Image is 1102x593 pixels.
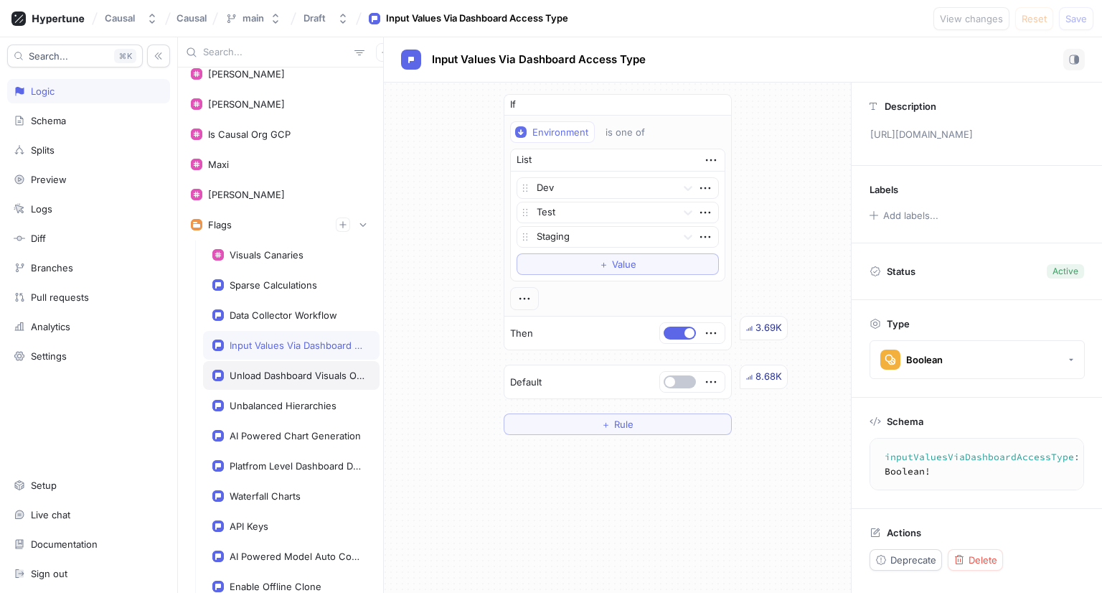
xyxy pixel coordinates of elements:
div: API Keys [230,520,268,532]
div: Documentation [31,538,98,550]
div: Input Values Via Dashboard Access Type [386,11,568,26]
p: [URL][DOMAIN_NAME] [864,123,1090,147]
div: [PERSON_NAME] [208,68,285,80]
button: Causal [99,6,164,30]
div: List [517,153,532,167]
div: Analytics [31,321,70,332]
p: Type [887,318,910,330]
div: Unbalanced Hierarchies [230,400,336,411]
div: Sign out [31,568,67,579]
div: 8.68K [755,370,782,384]
div: Flags [208,219,232,230]
div: Logic [31,85,55,97]
button: Boolean [870,340,1085,379]
div: [PERSON_NAME] [208,189,285,200]
div: Splits [31,144,55,156]
div: Visuals Canaries [230,249,303,261]
p: Description [885,101,936,112]
div: Causal [105,12,135,24]
p: Status [887,261,915,281]
p: Labels [870,184,898,195]
span: Causal [176,13,207,23]
button: Environment [510,121,595,143]
div: Environment [532,126,588,139]
div: AI Powered Model Auto Completion [230,551,364,562]
p: If [510,98,516,112]
button: main [220,6,287,30]
div: Is Causal Org GCP [208,129,291,140]
span: Save [1065,14,1087,23]
button: ＋Rule [504,414,732,435]
div: AI Powered Chart Generation [230,430,361,442]
div: Pull requests [31,291,89,303]
span: Value [612,260,636,269]
button: is one of [599,121,666,143]
button: Reset [1015,7,1053,30]
div: [PERSON_NAME] [208,98,285,110]
div: K [114,49,136,63]
div: Boolean [906,354,943,366]
button: Save [1059,7,1093,30]
input: Search... [203,45,349,60]
button: Delete [948,549,1003,571]
div: Sparse Calculations [230,279,317,291]
span: ＋ [601,420,611,429]
span: Deprecate [890,556,936,564]
div: Schema [31,115,66,126]
span: Input Values Via Dashboard Access Type [432,54,646,65]
div: is one of [606,126,645,139]
div: Settings [31,350,67,362]
a: Documentation [7,532,170,556]
button: Deprecate [870,549,942,571]
button: Draft [298,6,354,30]
div: Add labels... [883,211,938,220]
p: Schema [887,416,923,427]
div: Logs [31,203,52,215]
div: Waterfall Charts [230,490,301,502]
button: View changes [933,7,1009,30]
p: Actions [887,527,921,538]
div: Maxi [208,159,229,170]
div: 3.69K [755,321,782,335]
div: Setup [31,480,57,491]
span: Delete [969,556,997,564]
div: Data Collector Workflow [230,309,337,321]
div: Branches [31,262,73,274]
span: ＋ [599,260,608,269]
p: Default [510,375,542,390]
div: Live chat [31,509,70,520]
div: Diff [31,233,46,244]
div: Unload Dashboard Visuals Out Of View [230,370,364,381]
div: Input Values Via Dashboard Access Type [230,340,364,351]
div: Platfrom Level Dashboard Demoware [230,460,364,472]
span: Rule [614,420,634,429]
span: View changes [940,14,1003,23]
button: Search...K [7,45,143,67]
div: Draft [303,12,326,24]
span: Search... [29,52,68,60]
div: Preview [31,174,67,185]
div: Enable Offline Clone [230,581,321,592]
div: main [242,12,264,24]
button: ＋Value [517,253,719,275]
div: Active [1052,265,1078,278]
p: Then [510,327,533,341]
span: Reset [1022,14,1047,23]
button: Add labels... [865,206,942,225]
